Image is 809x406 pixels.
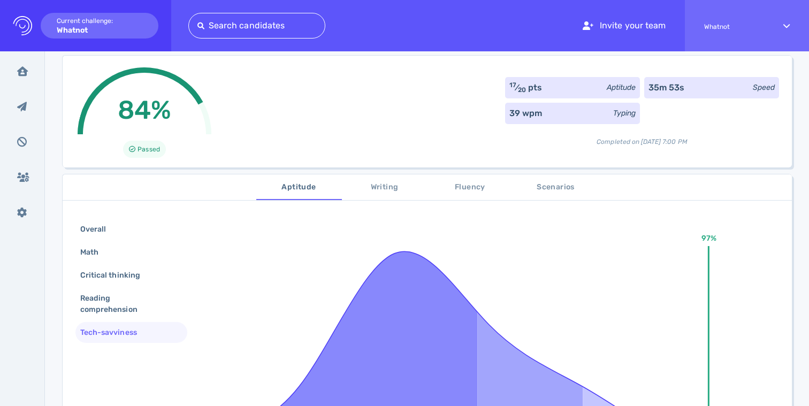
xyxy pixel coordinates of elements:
div: Tech-savviness [78,325,150,340]
div: Reading comprehension [78,290,176,317]
span: Passed [138,143,159,156]
span: Scenarios [520,181,592,194]
div: Completed on [DATE] 7:00 PM [505,128,779,147]
sup: 17 [509,81,516,89]
div: Typing [613,108,636,119]
div: Speed [753,82,775,93]
div: Math [78,244,111,260]
div: Critical thinking [78,267,153,283]
span: Writing [348,181,421,194]
span: Whatnot [704,23,764,30]
div: 35m 53s [648,81,684,94]
text: 97% [701,234,716,243]
sub: 20 [518,86,526,94]
div: Overall [78,221,119,237]
div: Aptitude [607,82,636,93]
span: Fluency [434,181,507,194]
span: Aptitude [263,181,335,194]
span: 84% [118,95,171,125]
div: ⁄ pts [509,81,543,94]
div: 39 wpm [509,107,542,120]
